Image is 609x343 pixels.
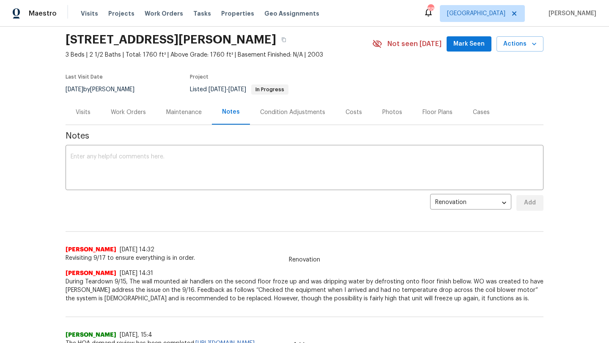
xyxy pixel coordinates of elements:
[208,87,226,93] span: [DATE]
[382,108,402,117] div: Photos
[66,51,372,59] span: 3 Beds | 2 1/2 Baths | Total: 1760 ft² | Above Grade: 1760 ft² | Basement Finished: N/A | 2003
[81,9,98,18] span: Visits
[453,39,485,49] span: Mark Seen
[260,108,325,117] div: Condition Adjustments
[66,278,543,303] span: During Teardown 9/15, The wall mounted air handlers on the second floor froze up and was dripping...
[166,108,202,117] div: Maintenance
[264,9,319,18] span: Geo Assignments
[276,32,291,47] button: Copy Address
[76,108,91,117] div: Visits
[346,108,362,117] div: Costs
[447,9,505,18] span: [GEOGRAPHIC_DATA]
[545,9,596,18] span: [PERSON_NAME]
[428,5,433,14] div: 88
[120,247,154,253] span: [DATE] 14:32
[497,36,543,52] button: Actions
[111,108,146,117] div: Work Orders
[66,74,103,79] span: Last Visit Date
[29,9,57,18] span: Maestro
[66,269,116,278] span: [PERSON_NAME]
[66,132,543,140] span: Notes
[190,74,208,79] span: Project
[222,108,240,116] div: Notes
[252,87,288,92] span: In Progress
[193,11,211,16] span: Tasks
[228,87,246,93] span: [DATE]
[66,84,145,95] div: by [PERSON_NAME]
[66,245,116,254] span: [PERSON_NAME]
[387,40,442,48] span: Not seen [DATE]
[284,256,325,264] span: Renovation
[108,9,134,18] span: Projects
[120,332,152,338] span: [DATE], 15:4
[66,254,543,262] span: Revisiting 9/17 to ensure everything is in order.
[422,108,453,117] div: Floor Plans
[473,108,490,117] div: Cases
[190,87,288,93] span: Listed
[430,193,511,213] div: Renovation
[66,87,83,93] span: [DATE]
[221,9,254,18] span: Properties
[145,9,183,18] span: Work Orders
[208,87,246,93] span: -
[503,39,537,49] span: Actions
[66,331,116,339] span: [PERSON_NAME]
[120,270,153,276] span: [DATE] 14:31
[447,36,491,52] button: Mark Seen
[66,35,276,44] h2: [STREET_ADDRESS][PERSON_NAME]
